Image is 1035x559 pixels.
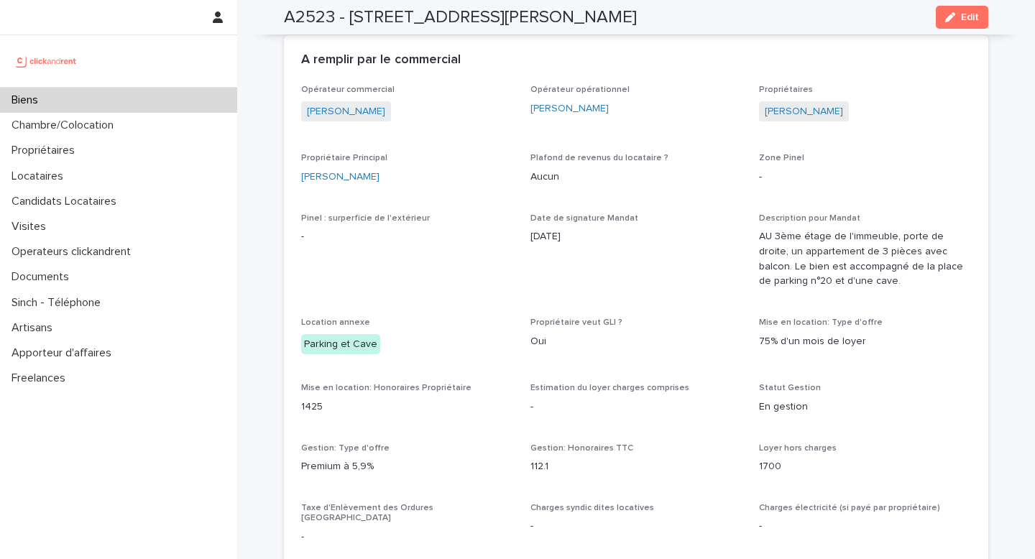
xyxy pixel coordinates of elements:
[301,530,513,545] p: -
[765,104,843,119] a: [PERSON_NAME]
[530,334,742,349] p: Oui
[6,270,80,284] p: Documents
[759,170,971,185] p: -
[759,519,971,534] p: -
[759,334,971,349] p: 75% d'un mois de loyer
[6,220,57,234] p: Visites
[759,86,813,94] span: Propriétaires
[530,229,742,244] p: [DATE]
[301,229,513,244] p: -
[6,296,112,310] p: Sinch - Téléphone
[530,399,742,415] p: -
[961,12,979,22] span: Edit
[301,170,379,185] a: [PERSON_NAME]
[530,101,609,116] a: [PERSON_NAME]
[307,104,385,119] a: [PERSON_NAME]
[301,504,433,522] span: Taxe d'Enlèvement des Ordures [GEOGRAPHIC_DATA]
[301,214,430,223] span: Pinel : surperficie de l'extérieur
[530,170,742,185] p: Aucun
[759,459,971,474] p: 1700
[759,214,860,223] span: Description pour Mandat
[301,52,461,68] h2: A remplir par le commercial
[530,318,622,327] span: Propriétaire veut GLI ?
[6,144,86,157] p: Propriétaires
[530,86,630,94] span: Opérateur opérationnel
[530,504,654,512] span: Charges syndic dites locatives
[301,384,471,392] span: Mise en location: Honoraires Propriétaire
[6,93,50,107] p: Biens
[6,245,142,259] p: Operateurs clickandrent
[301,334,380,355] div: Parking et Cave
[301,318,370,327] span: Location annexe
[759,399,971,415] p: En gestion
[6,119,125,132] p: Chambre/Colocation
[301,154,387,162] span: Propriétaire Principal
[6,371,77,385] p: Freelances
[530,459,742,474] p: 112.1
[301,444,390,453] span: Gestion: Type d'offre
[936,6,988,29] button: Edit
[301,399,513,415] p: 1425
[530,384,689,392] span: Estimation du loyer charges comprises
[759,229,971,289] p: AU 3ème étage de l'immeuble, porte de droite, un appartement de 3 pièces avec balcon. Le bien est...
[6,170,75,183] p: Locataires
[530,519,742,534] p: -
[759,504,940,512] span: Charges électricité (si payé par propriétaire)
[530,214,638,223] span: Date de signature Mandat
[530,444,633,453] span: Gestion: Honoraires TTC
[6,195,128,208] p: Candidats Locataires
[301,459,513,474] p: Premium à 5,9%
[6,346,123,360] p: Apporteur d'affaires
[759,318,883,327] span: Mise en location: Type d'offre
[11,47,81,75] img: UCB0brd3T0yccxBKYDjQ
[759,444,837,453] span: Loyer hors charges
[284,7,637,28] h2: A2523 - [STREET_ADDRESS][PERSON_NAME]
[759,154,804,162] span: Zone Pinel
[530,154,668,162] span: Plafond de revenus du locataire ?
[6,321,64,335] p: Artisans
[759,384,821,392] span: Statut Gestion
[301,86,395,94] span: Opérateur commercial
